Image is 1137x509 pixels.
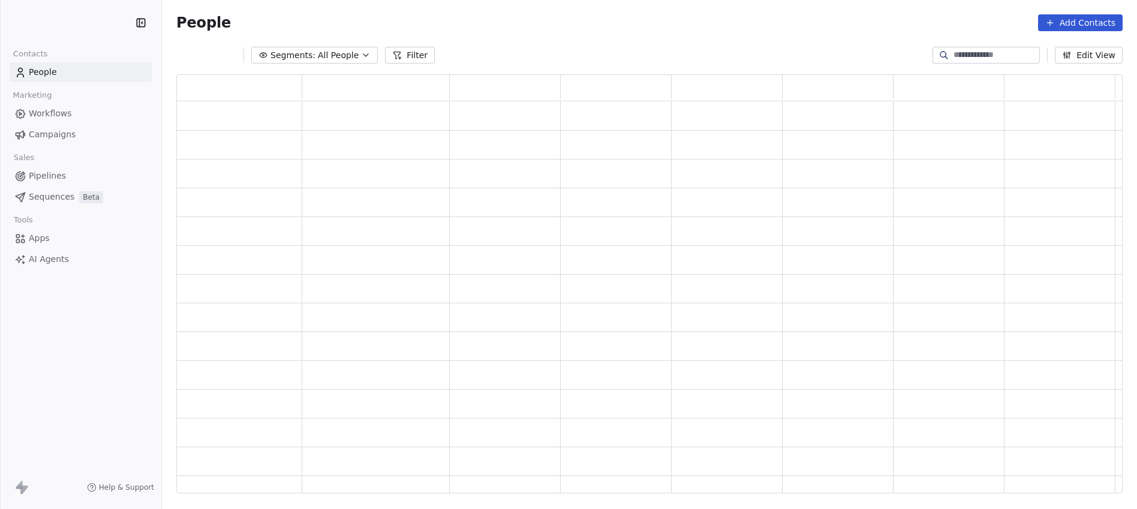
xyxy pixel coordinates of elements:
[10,249,152,269] a: AI Agents
[8,45,53,63] span: Contacts
[8,149,40,167] span: Sales
[270,49,315,62] span: Segments:
[1055,47,1123,64] button: Edit View
[8,211,38,229] span: Tools
[10,62,152,82] a: People
[10,125,152,144] a: Campaigns
[10,104,152,124] a: Workflows
[29,191,74,203] span: Sequences
[318,49,359,62] span: All People
[1038,14,1123,31] button: Add Contacts
[29,107,72,120] span: Workflows
[87,483,154,492] a: Help & Support
[29,128,76,141] span: Campaigns
[29,170,66,182] span: Pipelines
[385,47,435,64] button: Filter
[29,66,57,79] span: People
[79,191,103,203] span: Beta
[8,86,57,104] span: Marketing
[29,232,50,245] span: Apps
[176,14,231,32] span: People
[29,253,69,266] span: AI Agents
[10,166,152,186] a: Pipelines
[10,228,152,248] a: Apps
[99,483,154,492] span: Help & Support
[10,187,152,207] a: SequencesBeta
